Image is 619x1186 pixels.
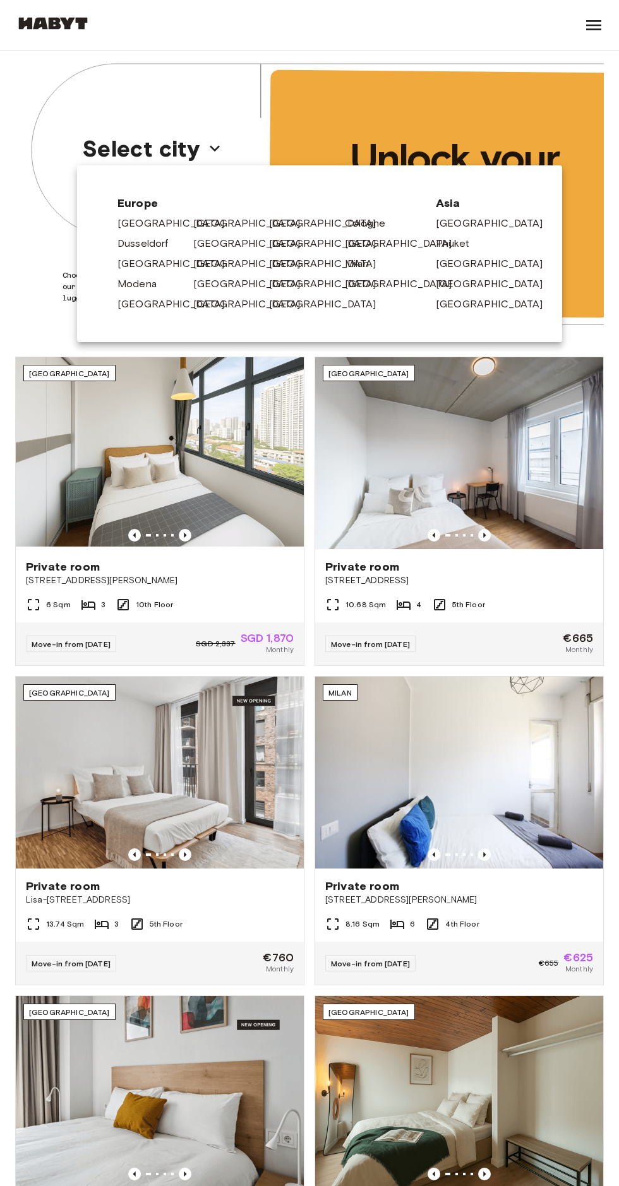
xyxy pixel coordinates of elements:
a: [GEOGRAPHIC_DATA] [345,276,465,292]
a: [GEOGRAPHIC_DATA] [436,216,556,231]
a: Modena [117,276,169,292]
span: Asia [436,196,522,211]
a: [GEOGRAPHIC_DATA] [117,297,237,312]
a: Milan [345,256,382,271]
a: [GEOGRAPHIC_DATA] [269,276,389,292]
a: [GEOGRAPHIC_DATA] [269,256,389,271]
a: [GEOGRAPHIC_DATA] [436,276,556,292]
span: Europe [117,196,416,211]
a: [GEOGRAPHIC_DATA] [193,256,313,271]
a: Dusseldorf [117,236,181,251]
a: [GEOGRAPHIC_DATA] [193,297,313,312]
a: Phuket [436,236,482,251]
a: [GEOGRAPHIC_DATA] [117,256,237,271]
a: Cologne [345,216,398,231]
a: [GEOGRAPHIC_DATA] [193,276,313,292]
a: [GEOGRAPHIC_DATA] [269,297,389,312]
a: [GEOGRAPHIC_DATA] [269,216,389,231]
a: [GEOGRAPHIC_DATA] [345,236,465,251]
a: [GEOGRAPHIC_DATA] [193,216,313,231]
a: [GEOGRAPHIC_DATA] [436,256,556,271]
a: [GEOGRAPHIC_DATA] [193,236,313,251]
a: [GEOGRAPHIC_DATA] [269,236,389,251]
a: [GEOGRAPHIC_DATA] [117,216,237,231]
a: [GEOGRAPHIC_DATA] [436,297,556,312]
